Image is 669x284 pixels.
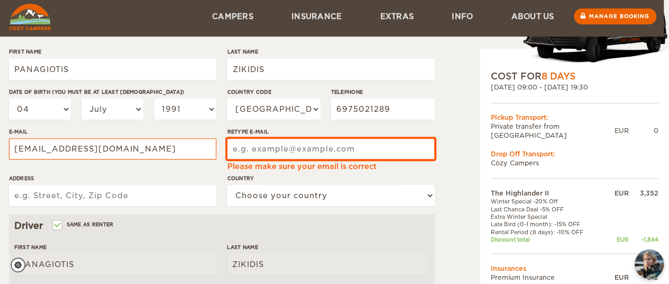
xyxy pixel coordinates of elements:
[9,59,216,80] input: e.g. William
[491,198,604,205] td: Winter Special -20% Off
[9,128,216,136] label: E-mail
[227,243,429,251] label: Last Name
[491,273,604,282] td: Premium Insurance
[227,161,434,172] div: Please make sure your email is correct
[491,113,658,122] div: Pickup Transport:
[604,235,629,243] div: EUR
[629,273,658,282] div: 312
[9,185,216,206] input: e.g. Street, City, Zip Code
[491,235,604,243] td: Discount total
[615,127,629,136] div: EUR
[227,88,320,96] label: Country Code
[635,250,664,279] img: Freyja at Cozy Campers
[227,254,429,275] input: e.g. Smith
[14,254,216,275] input: e.g. William
[491,220,604,228] td: Late Bird (0-1 month): -15% OFF
[542,71,575,82] span: 8 Days
[491,149,658,158] div: Drop Off Transport:
[491,158,658,167] td: Cozy Campers
[331,99,434,120] input: e.g. 1 234 567 890
[635,250,664,279] button: chat-button
[491,122,615,140] td: Private transfer from [GEOGRAPHIC_DATA]
[574,8,656,24] a: Manage booking
[604,273,629,282] div: EUR
[227,59,434,80] input: e.g. Smith
[227,48,434,56] label: Last Name
[629,235,658,243] div: -1,844
[491,70,658,83] div: COST FOR
[9,88,216,96] label: Date of birth (You must be at least [DEMOGRAPHIC_DATA])
[491,212,604,220] td: Extra Winter Special
[629,189,658,198] div: 3,352
[9,48,216,56] label: First Name
[14,219,429,232] div: Driver
[629,127,658,136] div: 0
[9,138,216,159] input: e.g. example@example.com
[227,128,434,136] label: Retype E-mail
[53,219,114,229] label: Same as renter
[11,258,32,272] a: Cookie settings
[491,205,604,212] td: Last Chance Deal -5% OFF
[491,228,604,235] td: Rental Period (8 days): -10% OFF
[9,4,51,30] img: Cozy Campers
[331,88,434,96] label: Telephone
[227,174,434,182] label: Country
[14,243,216,251] label: First Name
[491,83,658,92] div: [DATE] 09:00 - [DATE] 19:30
[53,223,60,229] input: Same as renter
[227,138,434,159] input: e.g. example@example.com
[491,189,604,198] td: The Highlander II
[9,174,216,182] label: Address
[604,189,629,198] div: EUR
[491,263,658,272] td: Insurances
